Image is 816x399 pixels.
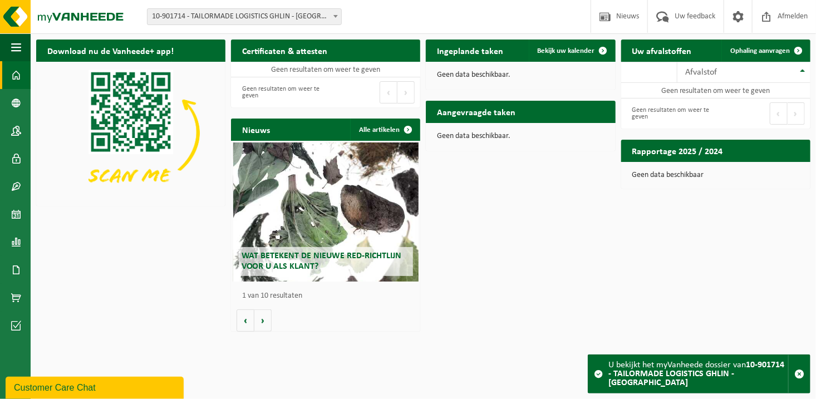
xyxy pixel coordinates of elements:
[6,375,186,399] iframe: chat widget
[608,361,784,387] strong: 10-901714 - TAILORMADE LOGISTICS GHLIN - [GEOGRAPHIC_DATA]
[233,142,419,282] a: Wat betekent de nieuwe RED-richtlijn voor u als klant?
[770,102,788,125] button: Previous
[242,252,402,271] span: Wat betekent de nieuwe RED-richtlijn voor u als klant?
[237,309,254,332] button: Vorige
[721,40,809,62] a: Ophaling aanvragen
[148,9,341,24] span: 10-901714 - TAILORMADE LOGISTICS GHLIN - GHLIN
[397,81,415,104] button: Next
[426,40,514,61] h2: Ingeplande taken
[237,80,320,105] div: Geen resultaten om weer te geven
[231,62,420,77] td: Geen resultaten om weer te geven
[621,40,703,61] h2: Uw afvalstoffen
[36,62,225,204] img: Download de VHEPlus App
[242,292,415,300] p: 1 van 10 resultaten
[437,71,604,79] p: Geen data beschikbaar.
[727,161,809,184] a: Bekijk rapportage
[686,68,717,77] span: Afvalstof
[426,101,527,122] h2: Aangevraagde taken
[231,40,338,61] h2: Certificaten & attesten
[627,101,710,126] div: Geen resultaten om weer te geven
[632,171,799,179] p: Geen data beschikbaar
[621,140,734,161] h2: Rapportage 2025 / 2024
[538,47,595,55] span: Bekijk uw kalender
[621,83,810,98] td: Geen resultaten om weer te geven
[231,119,281,140] h2: Nieuws
[36,40,185,61] h2: Download nu de Vanheede+ app!
[350,119,419,141] a: Alle artikelen
[380,81,397,104] button: Previous
[788,102,805,125] button: Next
[608,355,788,393] div: U bekijkt het myVanheede dossier van
[730,47,790,55] span: Ophaling aanvragen
[147,8,342,25] span: 10-901714 - TAILORMADE LOGISTICS GHLIN - GHLIN
[254,309,272,332] button: Volgende
[437,132,604,140] p: Geen data beschikbaar.
[529,40,615,62] a: Bekijk uw kalender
